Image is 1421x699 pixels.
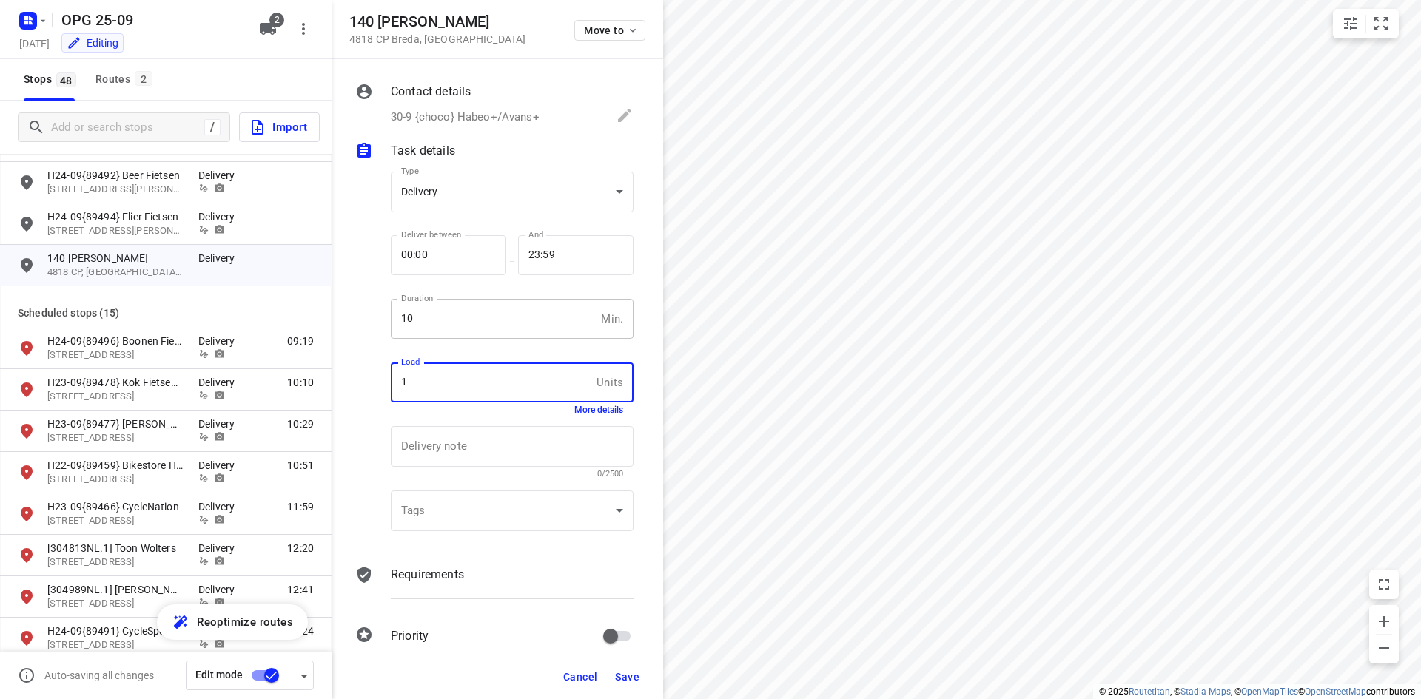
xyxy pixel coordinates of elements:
[13,35,56,52] h5: [DATE]
[47,541,184,556] p: [304813NL.1] Toon Wolters
[597,469,623,479] span: 0/2500
[391,172,634,212] div: Delivery
[51,116,204,139] input: Add or search stops
[287,582,314,597] span: 12:41
[253,14,283,44] button: 2
[557,663,603,690] button: Cancel
[506,256,518,267] p: —
[95,70,157,89] div: Routes
[198,541,243,556] p: Delivery
[47,168,184,183] p: H24-09{89492} Beer Fietsen
[157,604,308,640] button: Reoptimize routes
[1180,686,1231,697] a: Stadia Maps
[47,458,184,473] p: H22-09{89459} Bikestore Houten BV
[198,375,243,390] p: Delivery
[24,70,81,89] span: Stops
[401,186,610,199] div: Delivery
[1366,9,1396,38] button: Fit zoom
[1129,686,1170,697] a: Routetitan
[1099,686,1415,697] li: © 2025 , © , © © contributors
[391,83,471,101] p: Contact details
[616,107,634,124] svg: Edit
[584,24,639,36] span: Move to
[198,499,243,514] p: Delivery
[47,416,184,431] p: H23-09{89477} Gijsbrecht tweewielers
[391,109,540,126] p: 30-9 {choco} Habeo+/Avans+
[287,458,314,473] span: 10:51
[47,473,184,487] p: Schonenburgseind 40, 3995DC, Houten, NL
[47,183,184,197] p: Weimarstraat 31, 2562GP, Den Haag, NL
[601,311,623,328] p: Min.
[249,118,307,137] span: Import
[56,72,76,87] span: 48
[574,405,623,415] button: More details
[615,671,639,683] span: Save
[239,112,320,142] button: Import
[197,612,293,632] span: Reoptimize routes
[198,582,243,597] p: Delivery
[47,514,184,528] p: Klarendalseweg 462, 6822GW, Arnhem, NL
[391,490,634,531] div: ​
[295,666,313,684] div: Driver app settings
[198,334,243,348] p: Delivery
[287,334,314,348] span: 09:19
[1305,686,1366,697] a: OpenStreetMap
[47,582,184,597] p: [304989NL.1] [PERSON_NAME]
[198,168,243,183] p: Delivery
[47,224,184,238] p: Dorpsstraat 53, 8171BL, Vaassen, NL
[44,669,154,681] p: Auto-saving all changes
[230,112,320,142] a: Import
[198,209,243,224] p: Delivery
[18,304,314,322] p: Scheduled stops ( 15 )
[67,36,118,50] div: Editing
[135,71,152,86] span: 2
[1241,686,1298,697] a: OpenMapTiles
[47,390,184,404] p: Parkstraat 57, 3581PG, Utrecht, NL
[47,431,184,445] p: Hondsrug 30, 3524BP, Utrecht, NL
[355,83,634,127] div: Contact details30-9 {choco} Habeo+/Avans+
[574,20,645,41] button: Move to
[287,541,314,556] span: 12:20
[47,624,184,638] p: H24-09{89491} CycleSport Apeldoorn
[47,334,184,348] p: H24-09{89496} Boonen Fietsen
[609,663,645,690] button: Save
[391,627,429,645] p: Priority
[47,251,184,266] p: 140 [PERSON_NAME]
[349,33,525,45] p: 4818 CP Breda , [GEOGRAPHIC_DATA]
[391,142,455,160] p: Task details
[597,374,623,391] p: Units
[195,669,243,681] span: Edit mode
[1336,9,1365,38] button: Map settings
[47,266,184,280] p: 4818 CP, [GEOGRAPHIC_DATA], [GEOGRAPHIC_DATA]
[355,566,634,610] div: Requirements
[563,671,597,683] span: Cancel
[56,8,247,32] h5: OPG 25-09
[47,597,184,611] p: Oranjeweg 226, 6991AZ, Rheden, NL
[349,13,525,30] h5: 140 [PERSON_NAME]
[287,416,314,431] span: 10:29
[355,142,634,163] div: Task details
[391,566,464,584] p: Requirements
[198,266,206,277] span: —
[47,375,184,390] p: H23-09{89478} Kok Fietsen Werkplaats
[1333,9,1399,38] div: small contained button group
[269,13,284,27] span: 2
[47,638,184,652] p: Asselsestraat 98, 7311ER, Apeldoorn, NL
[47,348,184,362] p: Mecklenburglaan 2, 3843BP, Harderwijk, NL
[47,209,184,224] p: H24-09{89494} Flier Fietsen
[204,119,221,135] div: /
[47,556,184,570] p: Het Slag 33, 6931EG, Westervoort, NL
[287,499,314,514] span: 11:59
[198,458,243,473] p: Delivery
[287,375,314,390] span: 10:10
[198,251,243,266] p: Delivery
[47,499,184,514] p: H23-09{89466} CycleNation
[198,416,243,431] p: Delivery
